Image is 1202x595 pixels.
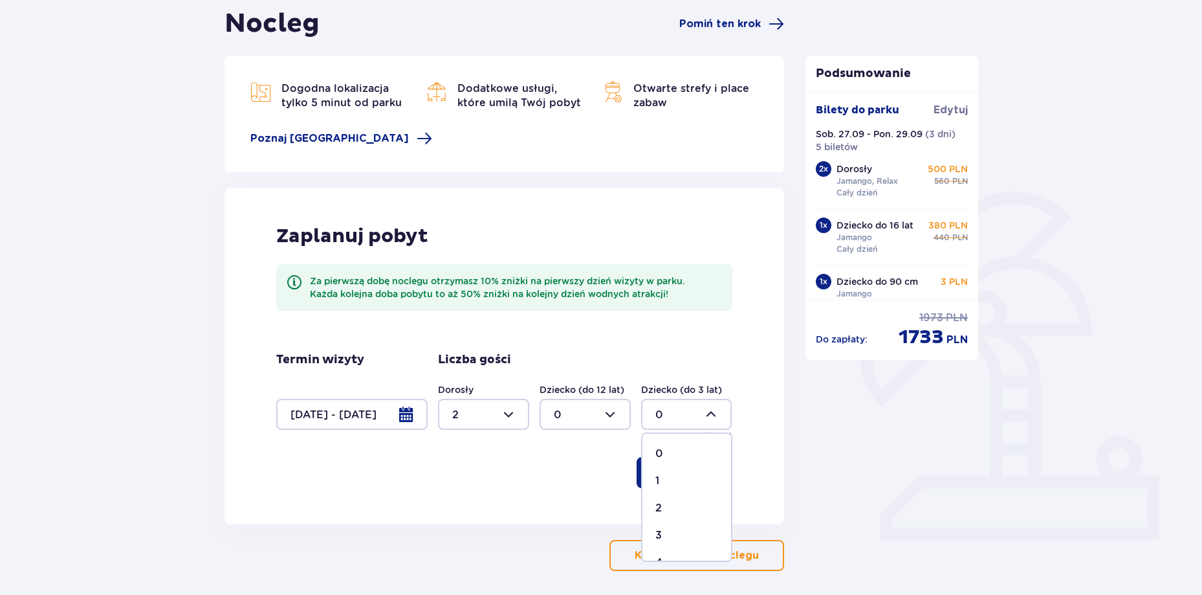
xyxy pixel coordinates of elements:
a: Poznaj [GEOGRAPHIC_DATA] [250,131,432,146]
span: Dodatkowe usługi, które umilą Twój pobyt [457,82,581,109]
p: 1973 [919,311,943,325]
p: Termin wizyty [276,352,364,368]
p: 3 PLN [941,275,968,288]
p: PLN [952,175,968,187]
span: Dogodna lokalizacja tylko 5 minut od parku [281,82,402,109]
p: PLN [952,232,968,243]
a: Edytuj [934,103,968,117]
label: Dorosły [438,383,474,396]
p: Zaplanuj pobyt [276,224,428,249]
p: 500 PLN [928,163,968,175]
p: 1 [655,474,659,488]
p: Jamango [836,288,872,300]
h1: Nocleg [224,8,320,40]
p: ( 3 dni ) [925,128,956,140]
p: 3 [655,528,662,543]
p: 440 [934,232,950,243]
p: 5 biletów [816,140,858,153]
p: 1733 [899,325,944,350]
p: Za darmo! [692,430,732,442]
p: 4 [655,556,662,570]
p: Liczba gości [438,352,511,368]
button: Kontynuuj [637,457,732,488]
button: Kontynuuj bez noclegu [609,540,784,571]
img: Map Icon [250,82,271,102]
a: Pomiń ten krok [679,16,784,32]
div: Za pierwszą dobę noclegu otrzymasz 10% zniżki na pierwszy dzień wizyty w parku. Każda kolejna dob... [310,275,722,300]
p: Podsumowanie [805,66,979,82]
p: Kontynuuj bez noclegu [635,548,759,563]
img: Bar Icon [426,82,447,102]
p: Cały dzień [836,187,877,199]
p: PLN [946,333,968,347]
span: Pomiń ten krok [679,17,761,31]
p: 380 PLN [928,219,968,232]
p: Dziecko do 16 lat [836,219,913,232]
div: 1 x [816,274,831,289]
p: Dorosły [836,163,872,175]
p: 0 [655,447,663,461]
span: Poznaj [GEOGRAPHIC_DATA] [250,131,409,146]
img: Map Icon [602,82,623,102]
p: Jamango [836,232,872,243]
div: 2 x [816,161,831,177]
label: Dziecko (do 12 lat) [540,383,624,396]
p: Do zapłaty : [816,333,868,346]
p: 2 [655,501,662,515]
div: 1 x [816,218,831,233]
p: Jamango, Relax [836,175,898,187]
span: Otwarte strefy i place zabaw [633,82,749,109]
p: Sob. 27.09 - Pon. 29.09 [816,128,923,140]
p: PLN [946,311,968,325]
p: Cały dzień [836,243,877,255]
p: Bilety do parku [816,103,899,117]
p: 560 [934,175,950,187]
label: Dziecko (do 3 lat) [641,383,722,396]
p: Dziecko do 90 cm [836,275,918,288]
